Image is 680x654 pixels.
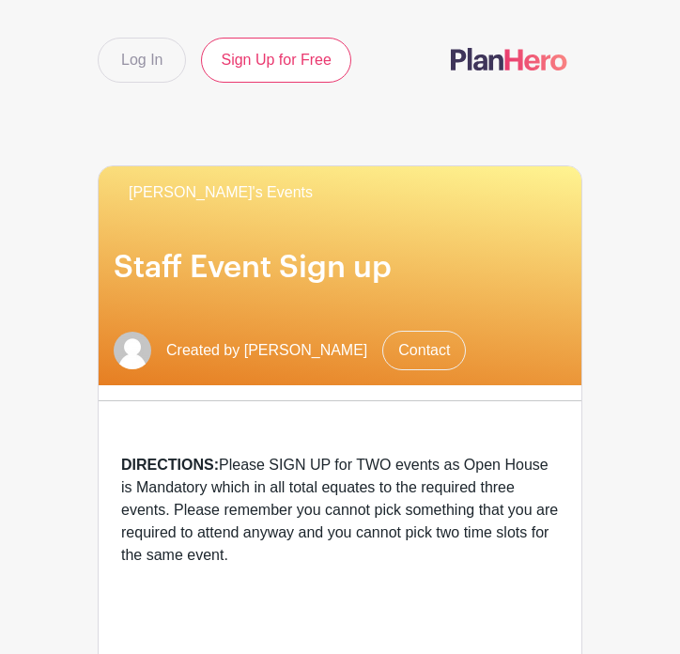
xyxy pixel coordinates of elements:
img: default-ce2991bfa6775e67f084385cd625a349d9dcbb7a52a09fb2fda1e96e2d18dcdb.png [114,332,151,369]
img: logo-507f7623f17ff9eddc593b1ce0a138ce2505c220e1c5a4e2b4648c50719b7d32.svg [451,48,567,70]
strong: DIRECTIONS: [121,457,219,473]
div: Please SIGN UP for TWO events as Open House is Mandatory which in all total equates to the requir... [121,454,559,567]
a: Sign Up for Free [201,38,350,83]
span: [PERSON_NAME]'s Events [129,181,313,204]
a: Log In [98,38,186,83]
a: Contact [382,331,466,370]
h1: Staff Event Sign up [114,249,566,286]
span: Created by [PERSON_NAME] [166,339,367,362]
